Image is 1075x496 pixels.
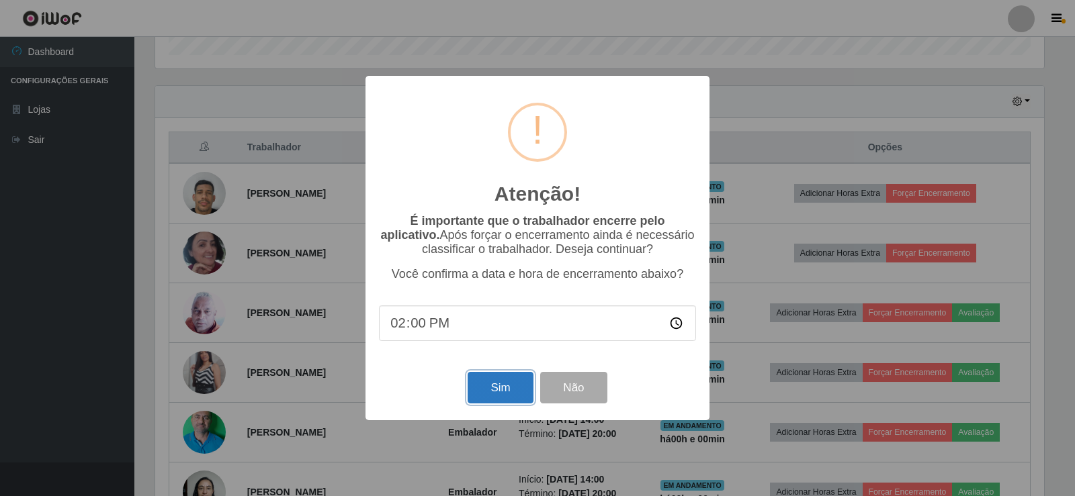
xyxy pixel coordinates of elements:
p: Após forçar o encerramento ainda é necessário classificar o trabalhador. Deseja continuar? [379,214,696,256]
b: É importante que o trabalhador encerre pelo aplicativo. [380,214,664,242]
button: Sim [468,372,533,403]
p: Você confirma a data e hora de encerramento abaixo? [379,267,696,281]
button: Não [540,372,607,403]
h2: Atenção! [494,182,580,206]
